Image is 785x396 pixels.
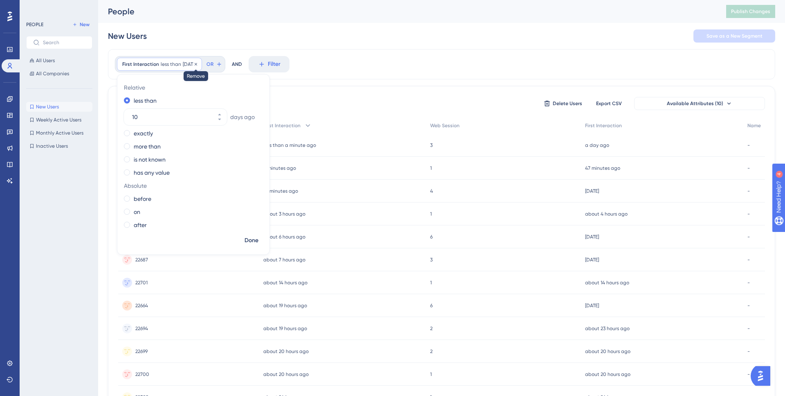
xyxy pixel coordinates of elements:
[747,348,750,355] span: -
[183,61,197,67] span: [DATE]
[36,57,55,64] span: All Users
[124,181,260,191] span: Absolute
[134,168,170,178] label: has any value
[747,371,750,378] span: -
[26,115,92,125] button: Weekly Active Users
[263,371,309,377] time: about 20 hours ago
[263,122,301,129] span: Last Interaction
[585,234,599,240] time: [DATE]
[430,211,432,217] span: 1
[430,234,433,240] span: 6
[667,100,723,107] span: Available Attributes (10)
[43,40,85,45] input: Search
[244,236,258,245] span: Done
[26,102,92,112] button: New Users
[747,165,750,171] span: -
[135,325,148,332] span: 22694
[585,326,630,331] time: about 23 hours ago
[706,33,763,39] span: Save as a New Segment
[585,188,599,194] time: [DATE]
[596,100,622,107] span: Export CSV
[135,371,149,378] span: 22700
[36,70,69,77] span: All Companies
[585,257,599,263] time: [DATE]
[108,6,706,17] div: People
[57,4,59,11] div: 4
[263,257,305,263] time: about 7 hours ago
[26,56,92,65] button: All Users
[747,122,761,129] span: Name
[585,280,629,286] time: about 14 hours ago
[134,142,161,151] label: more than
[430,302,433,309] span: 6
[232,56,242,72] div: AND
[543,97,583,110] button: Delete Users
[430,122,460,129] span: Web Session
[26,21,43,28] div: PEOPLE
[206,61,213,67] span: OR
[747,142,750,148] span: -
[263,165,296,171] time: 4 minutes ago
[585,142,609,148] time: a day ago
[430,348,433,355] span: 2
[36,143,68,149] span: Inactive Users
[263,303,307,308] time: about 19 hours ago
[135,348,148,355] span: 22699
[205,58,223,71] button: OR
[134,220,147,230] label: after
[135,302,148,309] span: 22664
[585,122,622,129] span: First Interaction
[263,234,305,240] time: about 6 hours ago
[553,100,582,107] span: Delete Users
[747,234,750,240] span: -
[134,128,153,138] label: exactly
[135,279,148,286] span: 22701
[585,211,628,217] time: about 4 hours ago
[134,155,166,164] label: is not known
[747,211,750,217] span: -
[268,59,280,69] span: Filter
[263,211,305,217] time: about 3 hours ago
[585,349,630,354] time: about 20 hours ago
[747,279,750,286] span: -
[161,61,181,67] span: less than
[585,371,630,377] time: about 20 hours ago
[19,2,51,12] span: Need Help?
[747,325,750,332] span: -
[263,188,298,194] time: 37 minutes ago
[693,29,775,43] button: Save as a New Segment
[430,142,433,148] span: 3
[263,142,316,148] time: less than a minute ago
[26,141,92,151] button: Inactive Users
[430,325,433,332] span: 2
[230,112,255,122] span: days ago
[634,97,765,110] button: Available Attributes (10)
[430,165,432,171] span: 1
[108,30,147,42] div: New Users
[747,256,750,263] span: -
[135,256,148,263] span: 22687
[134,194,151,204] label: before
[240,233,263,248] button: Done
[134,207,140,217] label: on
[36,103,59,110] span: New Users
[731,8,770,15] span: Publish Changes
[36,117,81,123] span: Weekly Active Users
[726,5,775,18] button: Publish Changes
[585,303,599,308] time: [DATE]
[26,69,92,79] button: All Companies
[263,280,307,286] time: about 14 hours ago
[124,83,260,92] span: Relative
[36,130,83,136] span: Monthly Active Users
[747,302,750,309] span: -
[134,96,157,106] label: less than
[122,61,159,67] span: First Interaction
[263,326,307,331] time: about 19 hours ago
[249,56,289,72] button: Filter
[430,279,432,286] span: 1
[747,188,750,194] span: -
[70,20,92,29] button: New
[751,364,775,388] iframe: UserGuiding AI Assistant Launcher
[585,165,620,171] time: 47 minutes ago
